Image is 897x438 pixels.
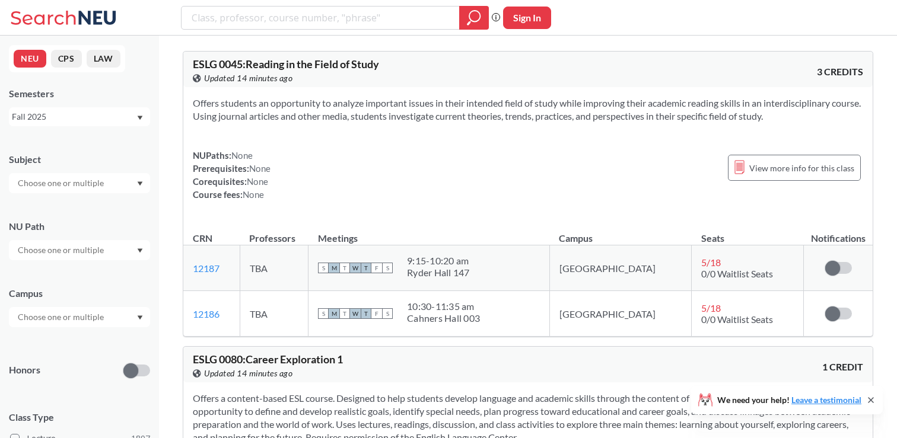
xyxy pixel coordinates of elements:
input: Choose one or multiple [12,243,112,257]
span: None [231,150,253,161]
td: TBA [240,291,308,337]
span: None [243,189,264,200]
span: M [329,308,339,319]
span: T [339,308,350,319]
div: Semesters [9,87,150,100]
input: Choose one or multiple [12,176,112,190]
span: 5 / 18 [701,257,721,268]
section: Offers students an opportunity to analyze important issues in their intended field of study while... [193,97,863,123]
a: 12187 [193,263,220,274]
span: None [247,176,268,187]
div: Cahners Hall 003 [407,312,480,324]
button: Sign In [503,7,551,29]
div: Ryder Hall 147 [407,267,470,279]
div: Fall 2025 [12,110,136,123]
span: ESLG 0080 : Career Exploration 1 [193,353,343,366]
svg: Dropdown arrow [137,248,143,253]
div: Dropdown arrow [9,240,150,260]
span: 0/0 Waitlist Seats [701,268,773,279]
span: S [318,308,329,319]
div: Dropdown arrow [9,173,150,193]
span: Updated 14 minutes ago [204,72,292,85]
span: None [249,163,271,174]
span: W [350,308,361,319]
div: 9:15 - 10:20 am [407,255,470,267]
input: Class, professor, course number, "phrase" [190,8,451,28]
div: NUPaths: Prerequisites: Corequisites: Course fees: [193,149,271,201]
div: Subject [9,153,150,166]
th: Notifications [804,220,873,245]
div: Campus [9,287,150,300]
span: S [318,263,329,273]
td: [GEOGRAPHIC_DATA] [549,291,691,337]
span: 3 CREDITS [817,65,863,78]
div: 10:30 - 11:35 am [407,300,480,312]
span: 5 / 18 [701,302,721,314]
svg: Dropdown arrow [137,116,143,120]
div: magnifying glass [459,6,489,30]
p: Honors [9,363,40,377]
th: Professors [240,220,308,245]
td: TBA [240,245,308,291]
th: Seats [692,220,804,245]
svg: Dropdown arrow [137,181,143,186]
span: T [361,263,371,273]
span: F [371,308,382,319]
span: View more info for this class [749,161,854,175]
span: T [361,308,371,319]
span: S [382,308,393,319]
div: CRN [193,232,212,245]
th: Campus [549,220,691,245]
span: M [329,263,339,273]
span: 1 CREDIT [822,360,863,373]
div: Fall 2025Dropdown arrow [9,107,150,126]
span: S [382,263,393,273]
span: F [371,263,382,273]
span: Class Type [9,411,150,424]
td: [GEOGRAPHIC_DATA] [549,245,691,291]
span: We need your help! [717,396,861,404]
div: Dropdown arrow [9,307,150,327]
span: W [350,263,361,273]
a: 12186 [193,308,220,319]
a: Leave a testimonial [791,395,861,405]
button: CPS [51,50,82,68]
span: 0/0 Waitlist Seats [701,314,773,325]
div: NU Path [9,220,150,233]
span: T [339,263,350,273]
span: Updated 14 minutes ago [204,367,292,380]
span: ESLG 0045 : Reading in the Field of Study [193,57,379,71]
button: NEU [14,50,46,68]
input: Choose one or multiple [12,310,112,324]
svg: Dropdown arrow [137,315,143,320]
th: Meetings [308,220,550,245]
button: LAW [87,50,120,68]
svg: magnifying glass [467,9,481,26]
